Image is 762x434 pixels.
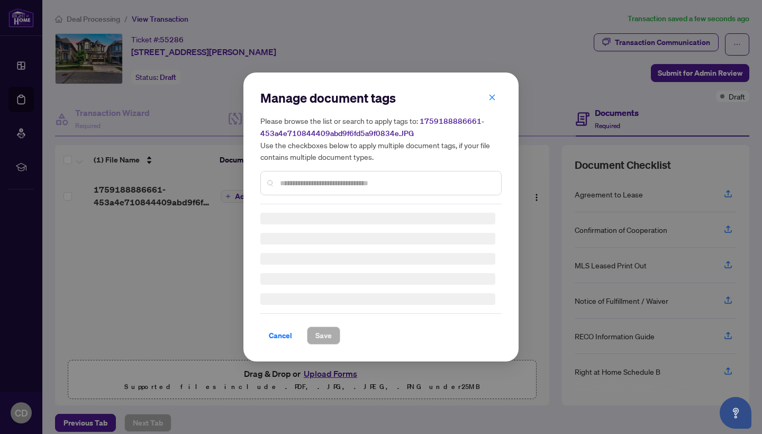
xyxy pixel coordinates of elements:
[269,327,292,344] span: Cancel
[260,327,301,345] button: Cancel
[720,397,751,429] button: Open asap
[260,89,502,106] h2: Manage document tags
[488,94,496,101] span: close
[260,115,502,162] h5: Please browse the list or search to apply tags to: Use the checkboxes below to apply multiple doc...
[307,327,340,345] button: Save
